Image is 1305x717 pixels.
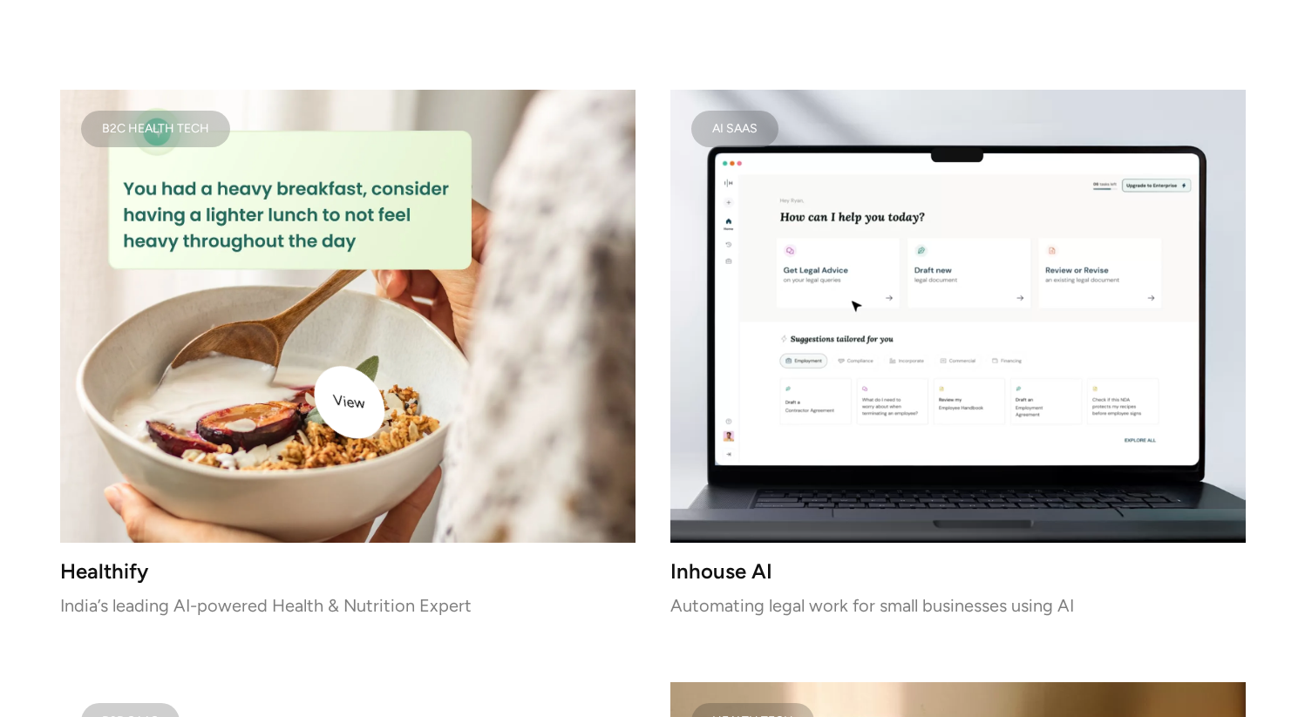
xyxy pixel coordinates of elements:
a: AI SAASInhouse AIAutomating legal work for small businesses using AI [670,90,1246,612]
a: B2C Health TechHealthifyIndia’s leading AI-powered Health & Nutrition Expert [60,90,636,612]
h3: Inhouse AI [670,564,1246,578]
h3: Healthify [60,564,636,578]
div: AI SAAS [712,125,758,133]
div: B2C Health Tech [102,125,209,133]
p: Automating legal work for small businesses using AI [670,599,1246,612]
p: India’s leading AI-powered Health & Nutrition Expert [60,599,636,612]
